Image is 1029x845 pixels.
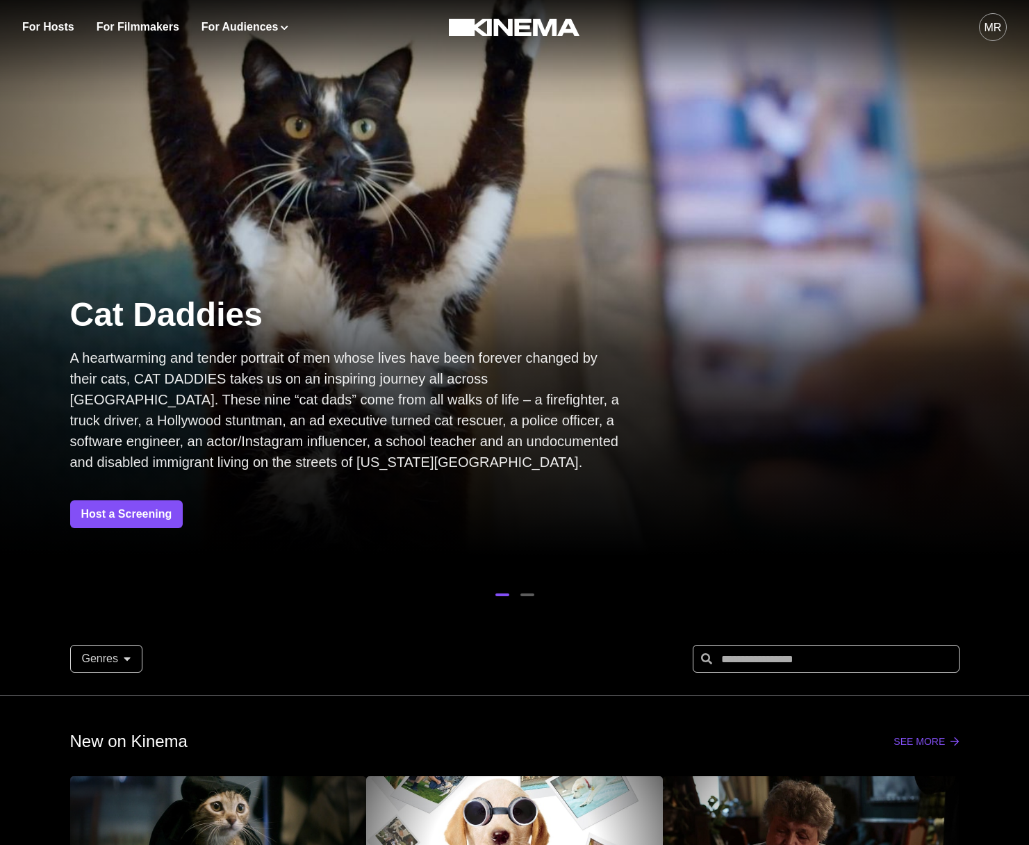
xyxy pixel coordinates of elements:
p: New on Kinema [70,729,188,754]
a: For Hosts [22,19,74,35]
a: See more [894,736,959,747]
button: Genres [70,645,142,673]
a: For Filmmakers [97,19,179,35]
p: A heartwarming and tender portrait of men whose lives have been forever changed by their cats, CA... [70,347,626,473]
button: For Audiences [201,19,288,35]
p: Cat Daddies [70,293,626,336]
a: Host a Screening [70,500,183,528]
div: MR [985,19,1002,36]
